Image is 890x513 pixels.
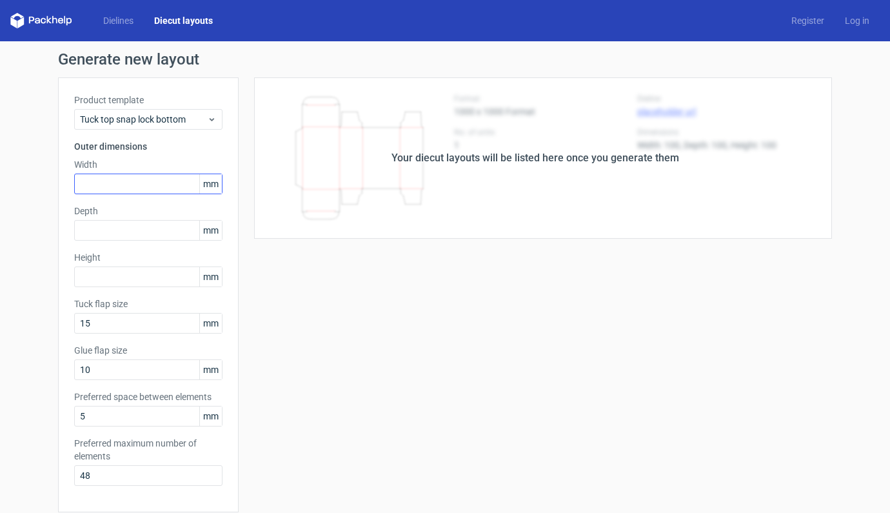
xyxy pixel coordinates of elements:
span: mm [199,174,222,194]
span: mm [199,267,222,287]
label: Preferred space between elements [74,390,222,403]
a: Log in [835,14,880,27]
label: Preferred maximum number of elements [74,437,222,463]
label: Glue flap size [74,344,222,357]
label: Tuck flap size [74,297,222,310]
a: Diecut layouts [144,14,223,27]
label: Width [74,158,222,171]
span: mm [199,314,222,333]
label: Product template [74,94,222,106]
div: Your diecut layouts will be listed here once you generate them [391,150,679,166]
h1: Generate new layout [58,52,832,67]
label: Depth [74,205,222,217]
span: Tuck top snap lock bottom [80,113,207,126]
h3: Outer dimensions [74,140,222,153]
span: mm [199,360,222,379]
label: Height [74,251,222,264]
span: mm [199,221,222,240]
a: Register [781,14,835,27]
span: mm [199,407,222,426]
a: Dielines [93,14,144,27]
